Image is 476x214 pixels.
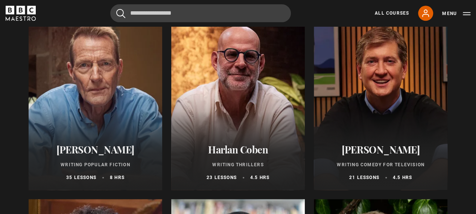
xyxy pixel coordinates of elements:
p: 8 hrs [110,174,125,181]
svg: BBC Maestro [6,6,36,21]
h2: Harlan Coben [180,144,296,155]
p: Writing Thrillers [180,161,296,168]
p: Writing Comedy for Television [323,161,438,168]
a: All Courses [375,10,409,17]
p: 21 lessons [349,174,379,181]
p: 35 lessons [66,174,96,181]
a: Harlan Coben Writing Thrillers 23 lessons 4.5 hrs [171,9,305,190]
button: Toggle navigation [442,10,470,17]
button: Submit the search query [116,9,125,18]
h2: [PERSON_NAME] [323,144,438,155]
input: Search [110,4,291,22]
p: 23 lessons [207,174,237,181]
h2: [PERSON_NAME] [38,144,153,155]
p: Writing Popular Fiction [38,161,153,168]
a: [PERSON_NAME] Writing Popular Fiction 35 lessons 8 hrs [29,9,162,190]
a: [PERSON_NAME] Writing Comedy for Television 21 lessons 4.5 hrs [314,9,447,190]
p: 4.5 hrs [250,174,269,181]
p: 4.5 hrs [393,174,412,181]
